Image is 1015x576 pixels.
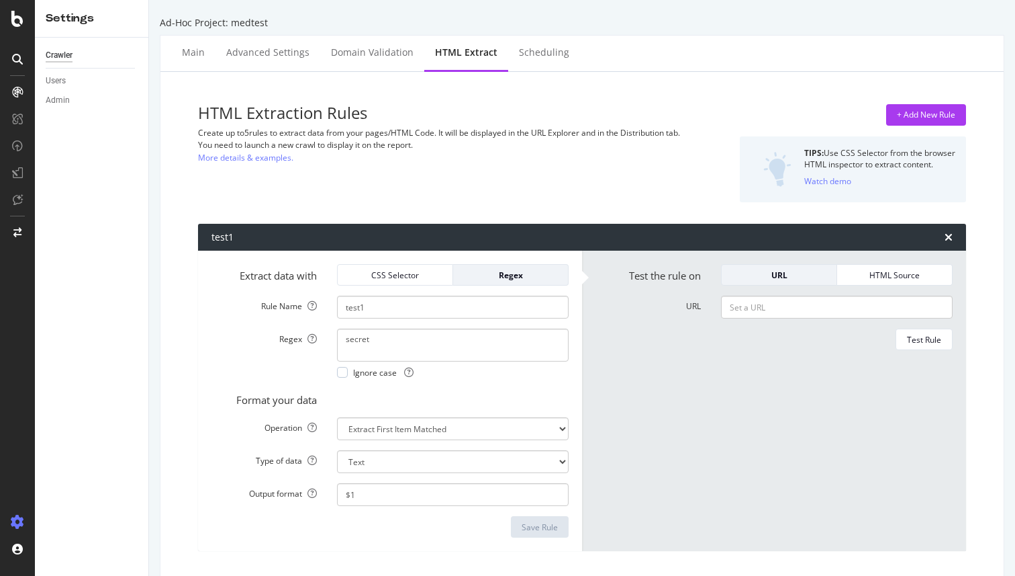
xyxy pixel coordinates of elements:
label: Rule Name [201,296,327,312]
div: Crawler [46,48,72,63]
div: URL [732,270,826,281]
input: Set a URL [721,296,953,319]
label: Operation [201,417,327,434]
label: Test the rule on [585,264,711,283]
button: + Add New Rule [886,104,966,126]
label: Type of data [201,450,327,466]
label: Output format [201,483,327,499]
button: CSS Selector [337,264,453,286]
div: CSS Selector [348,270,442,281]
div: Admin [46,93,70,108]
button: Test Rule [896,329,953,350]
div: Scheduling [519,46,569,59]
span: Ignore case [353,367,414,378]
input: $1 [337,483,569,506]
a: Admin [46,93,139,108]
div: You need to launch a new crawl to display it on the report. [198,139,703,151]
div: HTML Source [848,270,941,281]
img: DZQOUYU0WpgAAAAASUVORK5CYII= [763,152,791,187]
div: Watch demo [804,175,851,187]
div: Main [182,46,205,59]
strong: TIPS: [804,147,824,159]
button: Save Rule [511,516,569,538]
label: Extract data with [201,264,327,283]
div: test1 [211,231,234,244]
a: Users [46,74,139,88]
div: Settings [46,11,138,26]
button: Watch demo [804,170,851,192]
button: URL [721,264,837,286]
div: Advanced Settings [226,46,309,59]
div: Regex [464,270,557,281]
div: Users [46,74,66,88]
label: Regex [201,329,327,345]
div: Test Rule [907,334,941,345]
label: URL [585,296,711,312]
input: Provide a name [337,296,569,319]
textarea: secret [337,329,569,361]
div: Domain Validation [331,46,414,59]
button: Regex [453,264,569,286]
div: Use CSS Selector from the browser [804,147,955,159]
div: Save Rule [522,522,558,533]
div: HTML Extract [435,46,497,59]
div: + Add New Rule [897,109,955,120]
a: More details & examples. [198,151,293,165]
button: HTML Source [837,264,953,286]
div: Create up to 5 rules to extract data from your pages/HTML Code. It will be displayed in the URL E... [198,127,703,138]
div: times [945,232,953,243]
a: Crawler [46,48,139,63]
label: Format your data [201,388,327,407]
div: Ad-Hoc Project: medtest [160,16,1004,30]
div: HTML inspector to extract content. [804,159,955,170]
h3: HTML Extraction Rules [198,104,703,122]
